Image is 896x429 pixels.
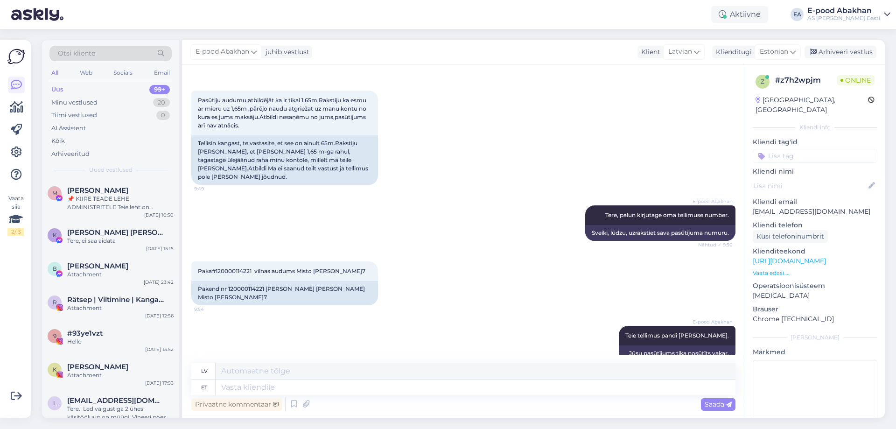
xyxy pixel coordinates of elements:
span: В [53,265,57,272]
p: Brauser [753,304,877,314]
p: Vaata edasi ... [753,269,877,277]
div: Privaatne kommentaar [191,398,282,411]
a: [URL][DOMAIN_NAME] [753,257,826,265]
div: 2 / 3 [7,228,24,236]
span: Martin Eggers [67,186,128,195]
div: Küsi telefoninumbrit [753,230,828,243]
div: [DATE] 17:53 [145,380,174,387]
div: juhib vestlust [262,47,309,57]
div: Kliendi info [753,123,877,132]
div: Attachment [67,270,174,279]
p: Kliendi nimi [753,167,877,176]
img: Askly Logo [7,48,25,65]
span: 9 [53,332,56,339]
div: # z7h2wpjm [775,75,837,86]
div: [DATE] 13:52 [145,346,174,353]
div: Sveiki, lūdzu, uzrakstiet sava pasūtījuma numuru. [585,225,735,241]
span: z [761,78,764,85]
span: K [53,366,57,373]
div: [GEOGRAPHIC_DATA], [GEOGRAPHIC_DATA] [756,95,868,115]
input: Lisa nimi [753,181,867,191]
span: Saada [705,400,732,408]
div: Kõik [51,136,65,146]
span: l [53,400,56,407]
div: [DATE] 10:50 [144,211,174,218]
div: [DATE] 12:56 [145,312,174,319]
div: Aktiivne [711,6,768,23]
div: E-pood Abakhan [807,7,880,14]
div: Vaata siia [7,194,24,236]
div: 📌 KIIRE TEADE LEHE ADMINISTRITELE Teie leht on rikkunud Meta kogukonna juhiseid ja reklaamipoliit... [67,195,174,211]
div: [DATE] 15:15 [146,245,174,252]
div: Web [78,67,94,79]
div: Tere.! Led valgustiga 2 ühes käsitööluup on müügil Vineeri poes või kus poes oleks see saadaval? [67,405,174,422]
div: Arhiveeritud [51,149,90,159]
span: Tere, palun kirjutage oma tellimuse number. [605,211,729,218]
span: M [52,190,57,197]
p: Kliendi tag'id [753,137,877,147]
span: llepp85@gmail.com [67,396,164,405]
div: Uus [51,85,63,94]
div: Klient [637,47,660,57]
p: Kliendi telefon [753,220,877,230]
span: Online [837,75,875,85]
span: Pasūtiju audumu,atbildējāt ka ir tikai 1,65m.Rakstiju ka esmu ar mieru uz 1,65m ,pārējo naudu atg... [198,97,368,129]
div: Jūsu pasūtījums tika nosūtīts vakar. [619,345,735,361]
div: All [49,67,60,79]
div: Attachment [67,304,174,312]
div: 0 [156,111,170,120]
div: Socials [112,67,134,79]
span: 9:54 [194,306,229,313]
div: Email [152,67,172,79]
div: EA [791,8,804,21]
div: Tellisin kangast, te vastasite, et see on ainult 65m.Rakstiju [PERSON_NAME], et [PERSON_NAME] 1,6... [191,135,378,185]
p: Märkmed [753,347,877,357]
div: Pakend nr 120000114221 [PERSON_NAME] [PERSON_NAME] Misto [PERSON_NAME]7 [191,281,378,305]
p: [EMAIL_ADDRESS][DOMAIN_NAME] [753,207,877,217]
span: Estonian [760,47,788,57]
div: lv [201,363,208,379]
div: AI Assistent [51,124,86,133]
p: Kliendi email [753,197,877,207]
div: et [201,380,207,395]
div: [DATE] 23:42 [144,279,174,286]
p: Klienditeekond [753,246,877,256]
span: Teie tellimus pandi [PERSON_NAME]. [625,332,729,339]
div: Arhiveeri vestlus [805,46,876,58]
span: R [53,299,57,306]
div: Attachment [67,371,174,380]
div: Tere, ei saa aidata [67,237,174,245]
span: Rätsep | Viltimine | Kangastelgedel kudumine [67,295,164,304]
div: AS [PERSON_NAME] Eesti [807,14,880,22]
div: Hello [67,338,174,346]
span: E-pood Abakhan [693,318,733,325]
span: E-pood Abakhan [196,47,249,57]
span: #93ye1vzt [67,329,103,338]
div: Klienditugi [712,47,752,57]
span: Виктор Стриков [67,262,128,270]
p: Chrome [TECHNICAL_ID] [753,314,877,324]
span: Paka#120000114221 vilnas audums Misto [PERSON_NAME]7 [198,267,365,274]
div: 20 [153,98,170,107]
span: Uued vestlused [89,166,133,174]
span: Otsi kliente [58,49,95,58]
span: Katrina Randma [67,363,128,371]
span: E-pood Abakhan [693,198,733,205]
span: K [53,232,57,239]
span: Latvian [668,47,692,57]
span: Karl Eik Rebane [67,228,164,237]
span: Nähtud ✓ 9:50 [698,241,733,248]
div: Minu vestlused [51,98,98,107]
div: 99+ [149,85,170,94]
p: Operatsioonisüsteem [753,281,877,291]
input: Lisa tag [753,149,877,163]
p: [MEDICAL_DATA] [753,291,877,301]
span: 9:49 [194,185,229,192]
a: E-pood AbakhanAS [PERSON_NAME] Eesti [807,7,890,22]
div: [PERSON_NAME] [753,333,877,342]
div: Tiimi vestlused [51,111,97,120]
